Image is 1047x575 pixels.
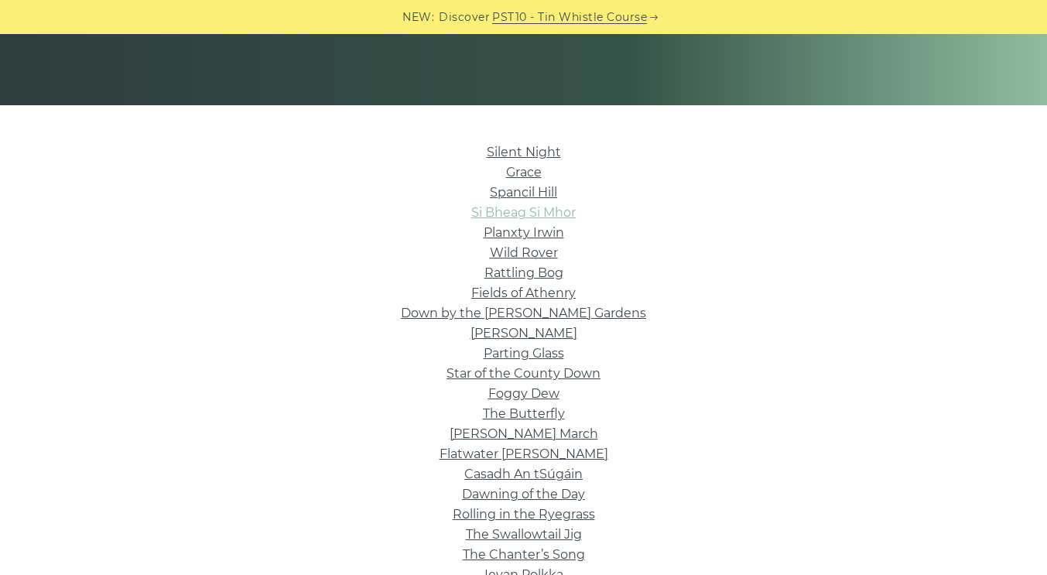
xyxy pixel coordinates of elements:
a: Fields of Athenry [471,286,576,300]
a: Grace [506,165,542,180]
a: The Swallowtail Jig [466,527,582,542]
a: Flatwater [PERSON_NAME] [440,447,608,461]
a: [PERSON_NAME] March [450,426,598,441]
span: Discover [439,9,490,26]
a: Foggy Dew [488,386,559,401]
a: Star of the County Down [447,366,600,381]
a: Planxty Irwin [484,225,564,240]
a: Down by the [PERSON_NAME] Gardens [401,306,646,320]
a: Parting Glass [484,346,564,361]
a: Spancil Hill [490,185,557,200]
a: PST10 - Tin Whistle Course [492,9,647,26]
a: Rattling Bog [484,265,563,280]
a: Silent Night [487,145,561,159]
a: The Chanter’s Song [463,547,585,562]
a: Wild Rover [490,245,558,260]
a: Rolling in the Ryegrass [453,507,595,522]
a: [PERSON_NAME] [470,326,577,341]
a: The Butterfly [483,406,565,421]
a: Si­ Bheag Si­ Mhor [471,205,576,220]
a: Dawning of the Day [462,487,585,501]
span: NEW: [402,9,434,26]
a: Casadh An tSúgáin [464,467,583,481]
